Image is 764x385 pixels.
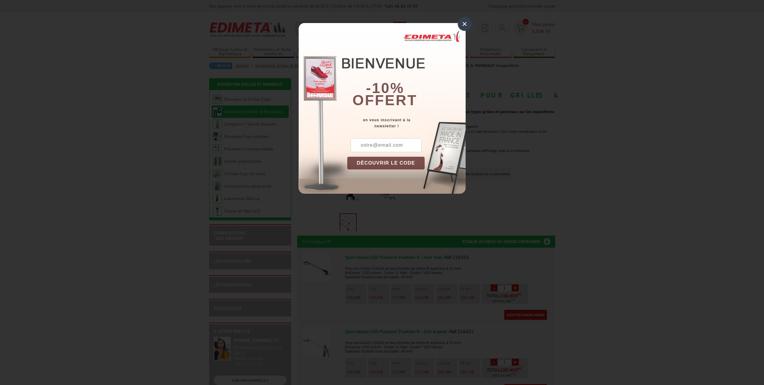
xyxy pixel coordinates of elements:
div: × [458,17,472,31]
b: -10% [366,80,404,96]
input: votre@email.com [351,138,422,152]
div: en vous inscrivant à la newsletter ! [347,117,466,129]
button: DÉCOUVRIR LE CODE [347,157,425,169]
font: offert [352,92,417,108]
